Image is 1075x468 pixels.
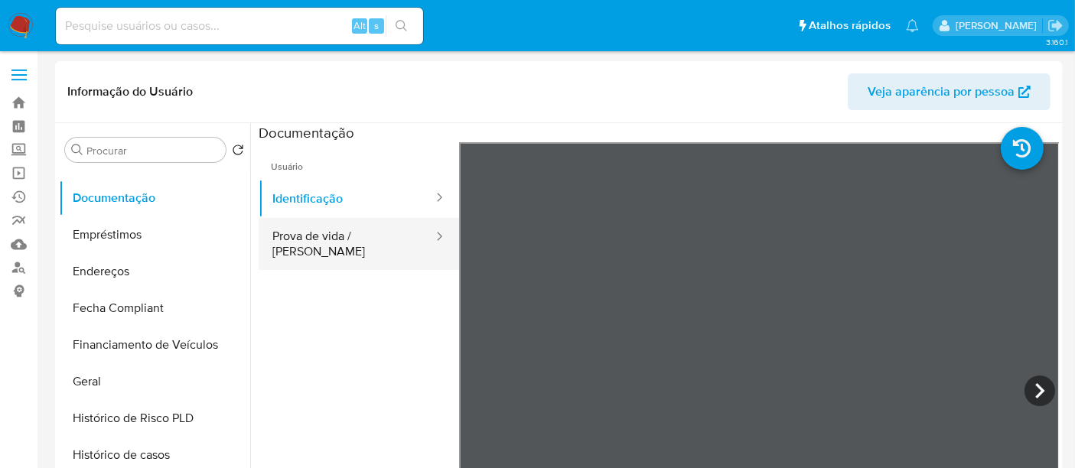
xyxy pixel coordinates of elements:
[906,19,919,32] a: Notificações
[353,18,366,33] span: Alt
[59,180,250,216] button: Documentação
[1047,18,1064,34] a: Sair
[232,144,244,161] button: Retornar ao pedido padrão
[59,400,250,437] button: Histórico de Risco PLD
[386,15,417,37] button: search-icon
[59,327,250,363] button: Financiamento de Veículos
[86,144,220,158] input: Procurar
[374,18,379,33] span: s
[809,18,891,34] span: Atalhos rápidos
[56,16,423,36] input: Pesquise usuários ou casos...
[848,73,1051,110] button: Veja aparência por pessoa
[59,363,250,400] button: Geral
[59,216,250,253] button: Empréstimos
[59,253,250,290] button: Endereços
[67,84,193,99] h1: Informação do Usuário
[59,290,250,327] button: Fecha Compliant
[71,144,83,156] button: Procurar
[956,18,1042,33] p: renato.lopes@mercadopago.com.br
[868,73,1015,110] span: Veja aparência por pessoa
